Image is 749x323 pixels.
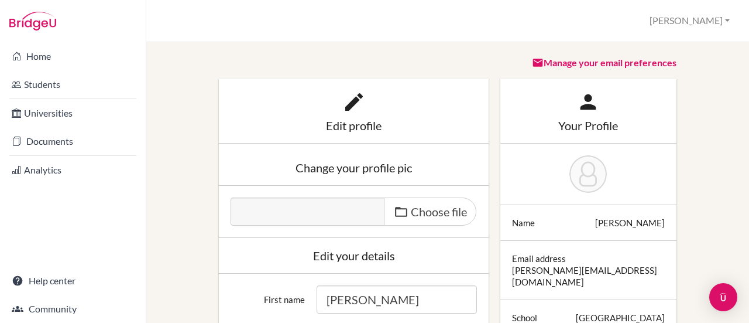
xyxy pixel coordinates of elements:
a: Universities [2,101,143,125]
div: Your Profile [512,120,665,131]
div: Edit profile [231,120,477,131]
a: Documents [2,130,143,153]
div: Open Intercom Messenger [709,283,737,311]
div: [PERSON_NAME] [595,217,665,229]
div: [PERSON_NAME][EMAIL_ADDRESS][DOMAIN_NAME] [512,264,665,288]
a: Home [2,45,143,68]
img: Reda Hudhud [569,155,607,193]
button: [PERSON_NAME] [644,10,735,32]
div: Email address [512,253,566,264]
a: Analytics [2,158,143,182]
div: Change your profile pic [231,162,477,174]
a: Students [2,73,143,96]
a: Help center [2,269,143,293]
div: Name [512,217,535,229]
div: Edit your details [231,250,477,261]
label: First name [225,285,311,305]
a: Community [2,297,143,321]
a: Manage your email preferences [532,57,676,68]
img: Bridge-U [9,12,56,30]
span: Choose file [411,205,467,219]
